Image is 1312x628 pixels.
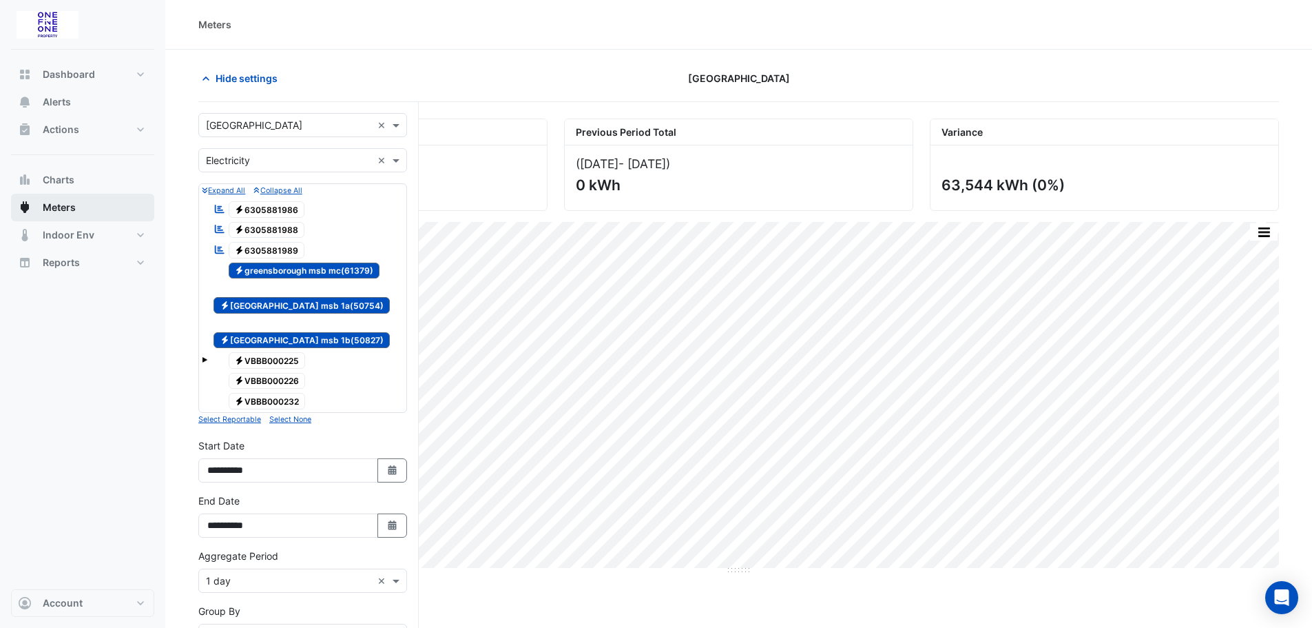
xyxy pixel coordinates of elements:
span: Clear [377,118,389,132]
app-icon: Indoor Env [18,228,32,242]
app-icon: Reports [18,256,32,270]
span: [GEOGRAPHIC_DATA] msb 1b(50827) [214,332,390,349]
fa-icon: Electricity [234,245,244,255]
fa-icon: Select Date [386,520,399,531]
button: Dashboard [11,61,154,88]
span: 6305881989 [229,242,305,259]
fa-icon: Electricity [234,355,244,365]
span: Meters [43,201,76,214]
div: Open Intercom Messenger [1265,581,1298,614]
app-icon: Meters [18,201,32,214]
label: Start Date [198,438,244,453]
span: Indoor Env [43,228,94,242]
button: Charts [11,166,154,194]
fa-icon: Electricity [220,300,230,310]
small: Collapse All [253,186,302,195]
fa-icon: Electricity [234,265,244,276]
button: Select None [269,413,311,425]
small: Expand All [202,186,245,195]
span: [GEOGRAPHIC_DATA] [688,71,790,85]
fa-icon: Select Date [386,465,399,476]
app-icon: Dashboard [18,68,32,81]
span: greensborough msb mc(61379) [229,263,380,279]
span: VBBB000226 [229,373,306,389]
label: Group By [198,604,240,618]
span: Hide settings [216,71,278,85]
fa-icon: Electricity [234,204,244,214]
fa-icon: Electricity [220,335,230,345]
span: - [DATE] [618,156,666,171]
button: More Options [1250,223,1278,241]
div: Variance [930,119,1278,145]
label: End Date [198,494,240,508]
button: Indoor Env [11,221,154,249]
fa-icon: Electricity [234,225,244,235]
span: 6305881988 [229,222,305,239]
app-icon: Actions [18,123,32,136]
div: 0 kWh [576,176,899,194]
div: 63,544 kWh (0%) [941,176,1264,194]
button: Expand All [202,184,245,196]
span: Reports [43,256,80,270]
fa-icon: Electricity [234,396,244,406]
div: Previous Period Total [565,119,913,145]
button: Reports [11,249,154,276]
small: Select Reportable [198,415,261,424]
img: Company Logo [17,11,79,39]
span: Alerts [43,95,71,109]
span: Clear [377,574,389,588]
span: 6305881986 [229,201,305,218]
span: Dashboard [43,68,95,81]
span: Account [43,596,83,610]
fa-icon: Reportable [214,203,226,214]
button: Collapse All [253,184,302,196]
span: Clear [377,153,389,168]
button: Account [11,589,154,617]
button: Select Reportable [198,413,261,425]
fa-icon: Reportable [214,243,226,255]
span: VBBB000232 [229,393,306,409]
app-icon: Alerts [18,95,32,109]
button: Alerts [11,88,154,116]
span: Charts [43,173,74,187]
span: [GEOGRAPHIC_DATA] msb 1a(50754) [214,297,390,314]
button: Actions [11,116,154,143]
app-icon: Charts [18,173,32,187]
span: VBBB000225 [229,352,306,369]
div: ([DATE] ) [576,156,902,171]
div: Meters [198,17,231,32]
button: Hide settings [198,66,287,90]
fa-icon: Reportable [214,223,226,235]
label: Aggregate Period [198,549,278,563]
small: Select None [269,415,311,424]
fa-icon: Electricity [234,376,244,386]
span: Actions [43,123,79,136]
button: Meters [11,194,154,221]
